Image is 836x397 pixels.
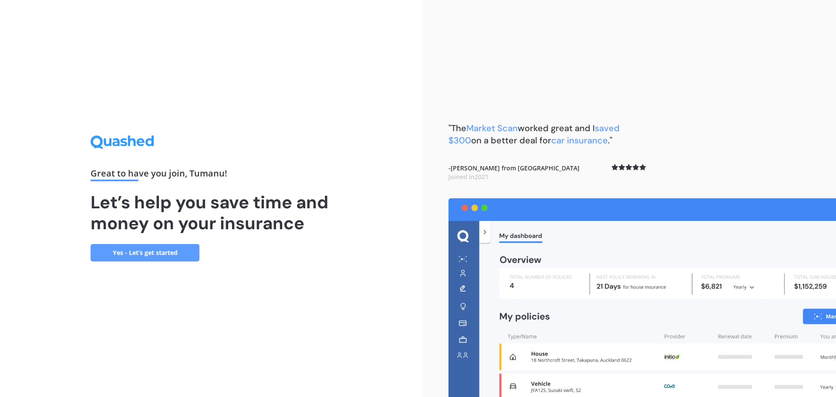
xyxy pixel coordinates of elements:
[448,173,489,181] span: Joined in 2021
[448,122,620,146] b: "The worked great and I on a better deal for ."
[551,135,608,146] span: car insurance
[448,122,620,146] span: saved $300
[91,244,199,261] a: Yes - Let’s get started
[91,169,332,181] div: Great to have you join , Tumanu !
[91,192,332,234] h1: Let’s help you save time and money on your insurance
[466,122,518,134] span: Market Scan
[448,198,836,397] img: dashboard.webp
[448,164,580,181] b: - [PERSON_NAME] from [GEOGRAPHIC_DATA]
